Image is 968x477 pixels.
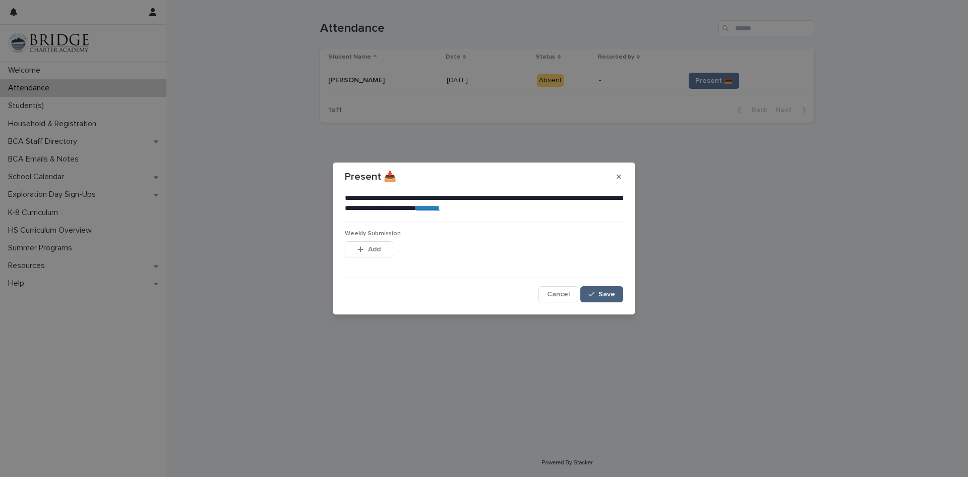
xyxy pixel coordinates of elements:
[547,291,570,298] span: Cancel
[598,291,615,298] span: Save
[368,246,381,253] span: Add
[345,171,396,183] p: Present 📥
[580,286,623,302] button: Save
[345,241,393,257] button: Add
[345,231,401,237] span: Weekly Submission
[538,286,578,302] button: Cancel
